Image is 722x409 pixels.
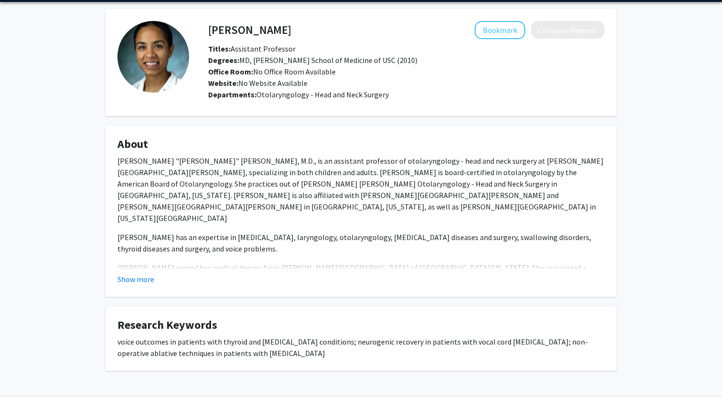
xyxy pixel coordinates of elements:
[117,273,154,285] button: Show more
[208,78,238,88] b: Website:
[117,336,605,359] div: voice outcomes in patients with thyroid and [MEDICAL_DATA] conditions; neurogenic recovery in pat...
[208,55,417,65] span: MD, [PERSON_NAME] School of Medicine of USC (2010)
[7,366,41,402] iframe: Chat
[208,55,239,65] b: Degrees:
[208,21,291,39] h4: [PERSON_NAME]
[117,262,605,285] p: [PERSON_NAME] earned her medical degree from [PERSON_NAME][GEOGRAPHIC_DATA] of [GEOGRAPHIC_DATA][...
[117,137,605,151] h4: About
[117,318,605,332] h4: Research Keywords
[117,231,605,254] p: [PERSON_NAME] has an expertise in [MEDICAL_DATA], laryngology, otolaryngology, [MEDICAL_DATA] dis...
[475,21,525,39] button: Add Vinny Dhillon to Bookmarks
[208,67,253,76] b: Office Room:
[208,44,296,53] span: Assistant Professor
[256,90,389,99] span: Otolaryngology - Head and Neck Surgery
[208,67,336,76] span: No Office Room Available
[208,78,308,88] span: No Website Available
[117,21,189,93] img: Profile Picture
[531,21,605,39] button: Compose Request to Vinny Dhillon
[117,155,605,224] p: [PERSON_NAME] "[PERSON_NAME]" [PERSON_NAME], M.D., is an assistant professor of otolaryngology - ...
[208,90,256,99] b: Departments:
[208,44,231,53] b: Titles:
